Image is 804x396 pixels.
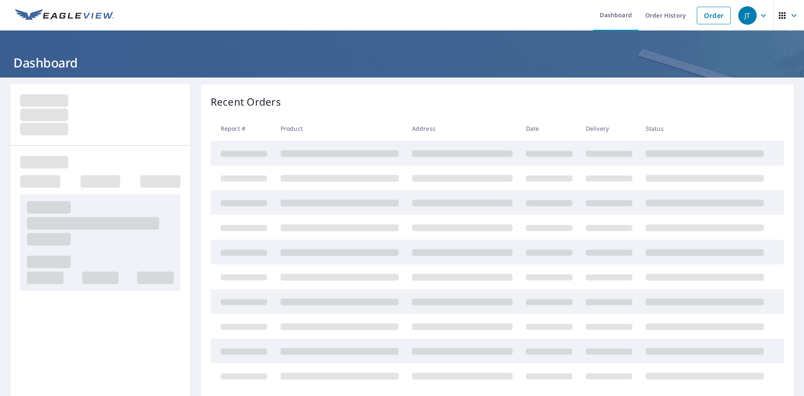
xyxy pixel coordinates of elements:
th: Status [639,116,770,141]
th: Delivery [579,116,639,141]
p: Recent Orders [211,94,281,109]
th: Address [405,116,519,141]
th: Report # [211,116,274,141]
div: JT [738,6,757,25]
h1: Dashboard [10,54,794,71]
th: Date [519,116,579,141]
img: EV Logo [15,9,114,22]
a: Order [697,7,731,24]
th: Product [274,116,405,141]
